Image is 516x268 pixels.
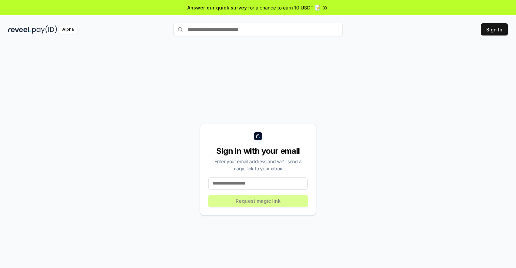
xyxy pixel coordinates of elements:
[208,146,308,156] div: Sign in with your email
[58,25,77,34] div: Alpha
[254,132,262,140] img: logo_small
[32,25,57,34] img: pay_id
[248,4,321,11] span: for a chance to earn 10 USDT 📝
[481,23,508,35] button: Sign In
[8,25,31,34] img: reveel_dark
[208,158,308,172] div: Enter your email address and we’ll send a magic link to your inbox.
[187,4,247,11] span: Answer our quick survey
